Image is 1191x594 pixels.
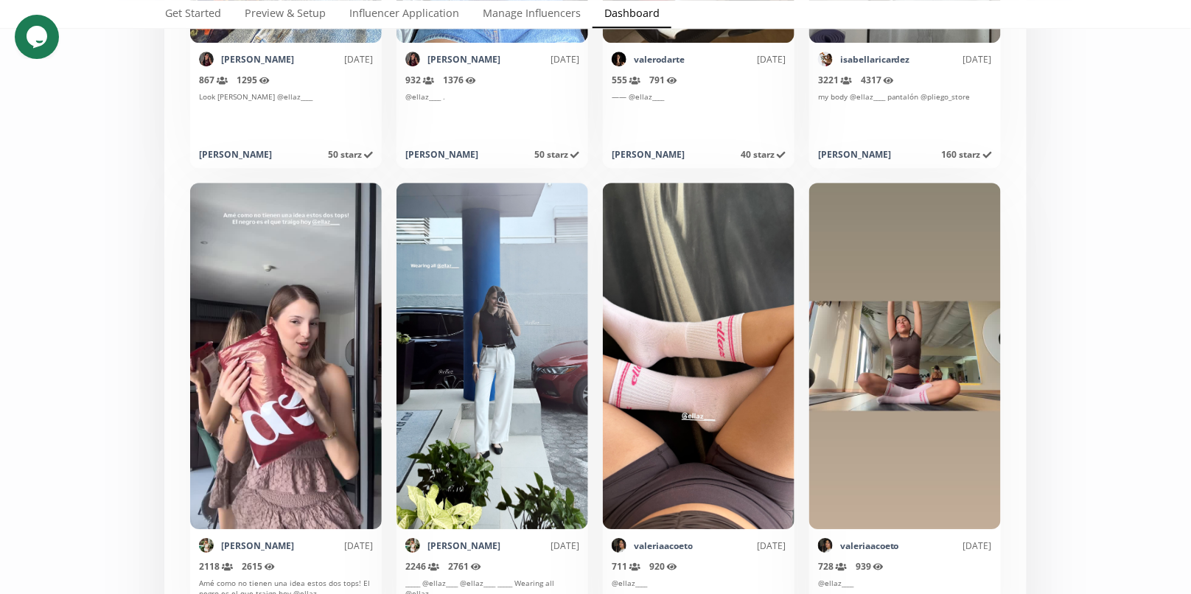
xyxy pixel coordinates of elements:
a: isabellaricardez [840,53,910,66]
img: 461105815_1898623070645867_1741374069974333859_n.jpg [818,52,833,66]
div: [DATE] [910,53,992,66]
div: [PERSON_NAME] [199,148,272,161]
a: [PERSON_NAME] [221,539,294,552]
div: [DATE] [500,539,579,552]
span: 4317 [861,74,894,86]
img: 476426170_1841292916715570_3778856363620175142_n.jpg [612,52,626,66]
div: [DATE] [693,539,786,552]
img: 539380409_18376229266179437_8697004482254790713_n.jpg [818,538,833,553]
span: 1295 [237,74,270,86]
div: [DATE] [294,53,373,66]
div: @ellaz____ . [405,91,579,139]
span: 920 [649,560,677,573]
a: valeriaacoeto [840,539,899,552]
iframe: chat widget [15,15,62,59]
a: valerodarte [634,53,685,66]
div: my body @ellaz____ pantalón @pliego_store [818,91,992,139]
a: [PERSON_NAME] [427,53,500,66]
div: [PERSON_NAME] [612,148,685,161]
div: [PERSON_NAME] [405,148,478,161]
img: 487728424_1200575214988985_3808637150071984632_n.jpg [405,538,420,553]
span: 555 [612,74,640,86]
span: 711 [612,560,640,573]
span: 2246 [405,560,439,573]
div: [DATE] [294,539,373,552]
span: 40 starz [741,148,786,161]
span: 939 [856,560,884,573]
span: 3221 [818,74,852,86]
span: 728 [818,560,847,573]
img: 481131329_637333799235420_8315752447081273563_n.jpg [199,52,214,66]
span: 2761 [448,560,481,573]
a: [PERSON_NAME] [221,53,294,66]
span: 50 starz [534,148,579,161]
span: 1376 [443,74,476,86]
span: 2118 [199,560,233,573]
div: [DATE] [500,53,579,66]
span: 160 starz [942,148,992,161]
div: [DATE] [685,53,786,66]
span: 791 [649,74,677,86]
span: 50 starz [328,148,373,161]
div: Look [PERSON_NAME] @ellaz____ [199,91,373,139]
span: 2615 [242,560,275,573]
a: [PERSON_NAME] [427,539,500,552]
img: 539380409_18376229266179437_8697004482254790713_n.jpg [612,538,626,553]
div: [DATE] [899,539,992,552]
img: 481131329_637333799235420_8315752447081273563_n.jpg [405,52,420,66]
a: valeriaacoeto [634,539,693,552]
span: 867 [199,74,228,86]
div: [PERSON_NAME] [818,148,891,161]
div: —— @ellaz____ [612,91,786,139]
span: 932 [405,74,434,86]
img: 487728424_1200575214988985_3808637150071984632_n.jpg [199,538,214,553]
